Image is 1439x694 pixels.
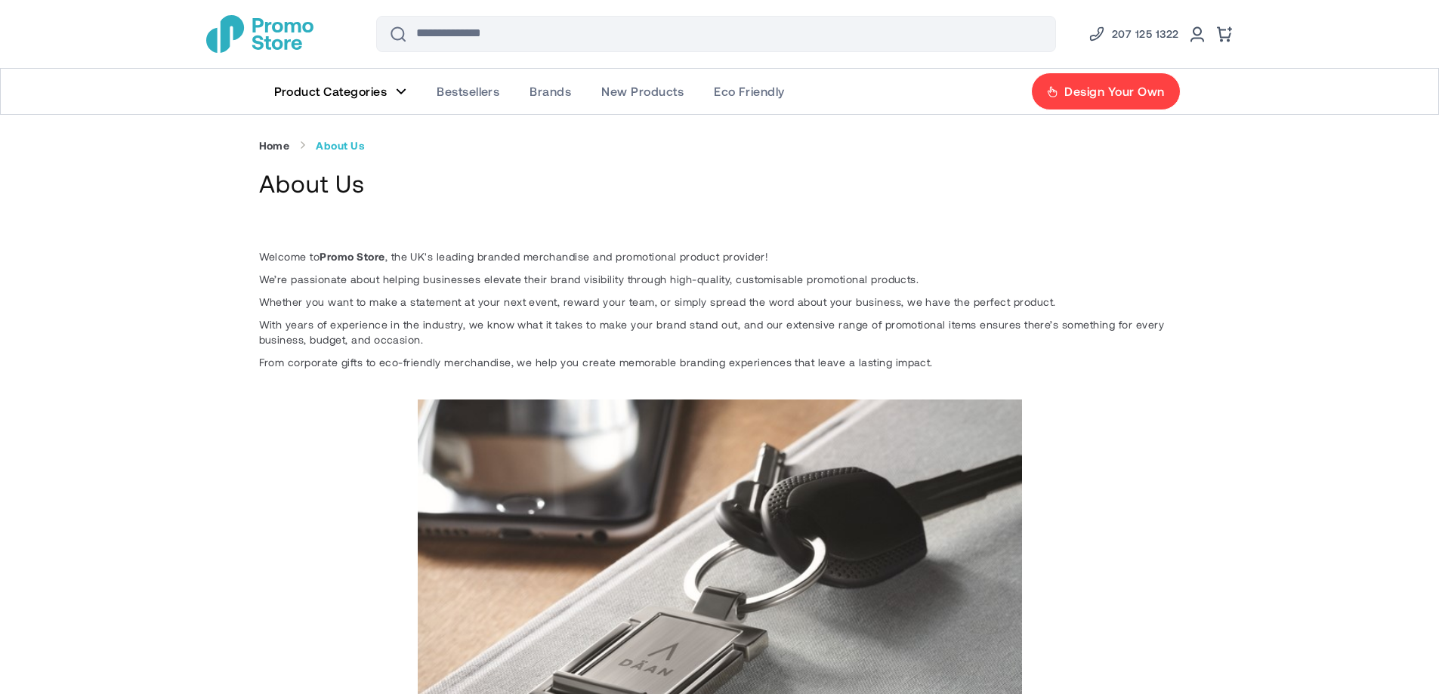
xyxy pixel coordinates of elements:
[259,139,290,153] a: Home
[699,69,800,114] a: Eco Friendly
[259,69,422,114] a: Product Categories
[714,84,785,99] span: Eco Friendly
[320,250,384,263] strong: Promo Store
[437,84,499,99] span: Bestsellers
[422,69,514,114] a: Bestsellers
[274,84,388,99] span: Product Categories
[601,84,684,99] span: New Products
[1112,25,1179,43] span: 207 125 1322
[259,318,1165,346] span: With years of experience in the industry, we know what it takes to make your brand stand out, and...
[259,250,768,263] span: Welcome to , the UK's leading branded merchandise and promotional product provider!
[586,69,699,114] a: New Products
[514,69,586,114] a: Brands
[259,295,1056,308] span: Whether you want to make a statement at your next event, reward your team, or simply spread the w...
[530,84,571,99] span: Brands
[380,16,416,52] button: Search
[1031,72,1180,110] a: Design Your Own
[259,167,1181,199] h1: About Us
[1088,25,1179,43] a: Phone
[206,15,313,53] img: Promotional Merchandise
[316,139,365,153] strong: About Us
[1064,84,1164,99] span: Design Your Own
[206,15,313,53] a: store logo
[259,273,919,285] span: We’re passionate about helping businesses elevate their brand visibility through high-quality, cu...
[259,356,933,369] span: From corporate gifts to eco-friendly merchandise, we help you create memorable branding experienc...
